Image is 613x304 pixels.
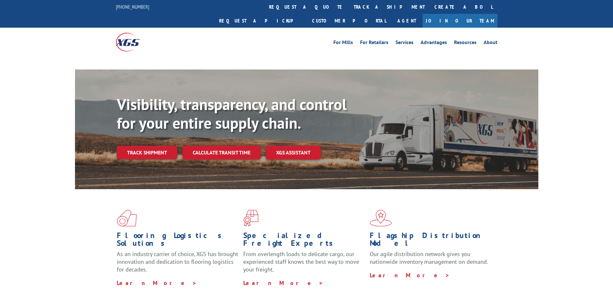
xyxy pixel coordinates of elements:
a: Join Our Team [423,14,497,28]
p: From overlength loads to delicate cargo, our experienced staff knows the best way to move your fr... [243,250,365,279]
h1: Flooring Logistics Solutions [117,232,238,250]
a: Resources [454,40,477,47]
a: Services [395,40,413,47]
img: xgs-icon-focused-on-flooring-red [243,210,258,226]
span: As an industry carrier of choice, XGS has brought innovation and dedication to flooring logistics... [117,250,238,273]
a: About [484,40,497,47]
a: Calculate transit time [182,146,261,160]
img: xgs-icon-flagship-distribution-model-red [370,210,392,226]
h1: Flagship Distribution Model [370,232,491,250]
a: Learn More > [117,279,197,287]
a: [PHONE_NUMBER] [116,4,149,10]
a: For Mills [333,40,353,47]
a: Advantages [421,40,447,47]
a: Track shipment [117,146,177,159]
a: Learn More > [243,279,323,287]
a: XGS ASSISTANT [266,146,321,160]
a: Customer Portal [307,14,391,28]
a: Request a pickup [214,14,307,28]
img: xgs-icon-total-supply-chain-intelligence-red [117,210,137,226]
a: For Retailers [360,40,388,47]
a: Learn More > [370,272,450,279]
a: Agent [391,14,423,28]
b: Visibility, transparency, and control for your entire supply chain. [117,94,347,133]
h1: Specialized Freight Experts [243,232,365,250]
span: Our agile distribution network gives you nationwide inventory management on demand. [370,250,488,265]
